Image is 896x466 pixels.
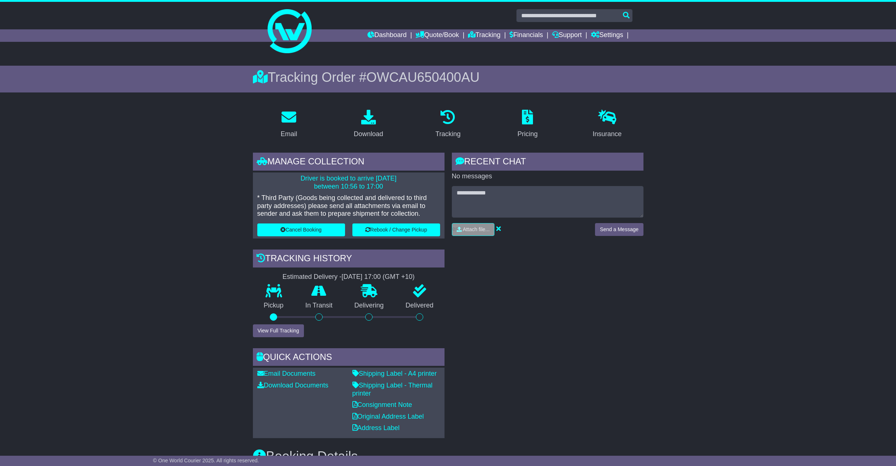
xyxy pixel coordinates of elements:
[468,29,500,42] a: Tracking
[352,370,437,377] a: Shipping Label - A4 printer
[257,175,440,190] p: Driver is booked to arrive [DATE] between 10:56 to 17:00
[352,424,400,432] a: Address Label
[257,223,345,236] button: Cancel Booking
[253,250,445,269] div: Tracking history
[416,29,459,42] a: Quote/Book
[518,129,538,139] div: Pricing
[253,348,445,368] div: Quick Actions
[352,223,440,236] button: Rebook / Change Pickup
[513,107,543,142] a: Pricing
[352,413,424,420] a: Original Address Label
[276,107,302,142] a: Email
[253,449,643,464] h3: Booking Details
[253,69,643,85] div: Tracking Order #
[354,129,383,139] div: Download
[280,129,297,139] div: Email
[452,153,643,172] div: RECENT CHAT
[253,153,445,172] div: Manage collection
[153,458,259,463] span: © One World Courier 2025. All rights reserved.
[349,107,388,142] a: Download
[342,273,415,281] div: [DATE] 17:00 (GMT +10)
[257,194,440,218] p: * Third Party (Goods being collected and delivered to third party addresses) please send all atta...
[257,370,316,377] a: Email Documents
[588,107,627,142] a: Insurance
[452,172,643,181] p: No messages
[593,129,622,139] div: Insurance
[294,302,344,310] p: In Transit
[253,302,295,310] p: Pickup
[509,29,543,42] a: Financials
[344,302,395,310] p: Delivering
[552,29,582,42] a: Support
[367,29,407,42] a: Dashboard
[591,29,623,42] a: Settings
[253,324,304,337] button: View Full Tracking
[257,382,329,389] a: Download Documents
[435,129,460,139] div: Tracking
[253,273,445,281] div: Estimated Delivery -
[352,382,433,397] a: Shipping Label - Thermal printer
[366,70,479,85] span: OWCAU650400AU
[595,223,643,236] button: Send a Message
[395,302,445,310] p: Delivered
[352,401,412,408] a: Consignment Note
[431,107,465,142] a: Tracking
